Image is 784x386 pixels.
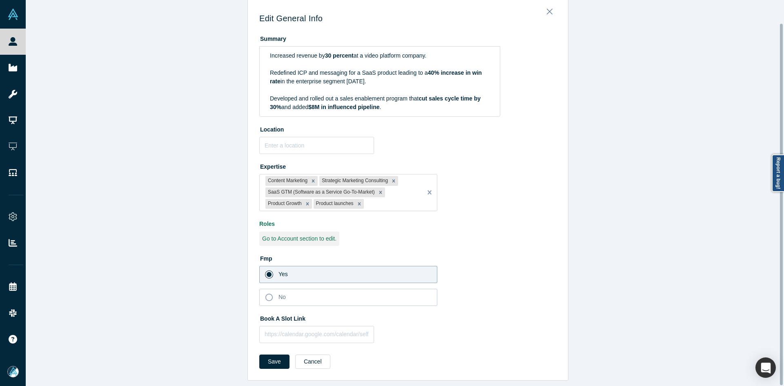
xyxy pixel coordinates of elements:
[259,123,557,134] label: Location
[379,104,381,110] span: .
[259,137,374,154] input: Enter a location
[325,52,354,59] span: 30 percent
[308,104,379,110] span: $8M in influenced pipeline
[259,217,557,228] label: Roles
[354,52,427,59] span: at a video platform company.
[270,95,419,102] span: Developed and rolled out a sales enablement program that
[259,232,339,246] div: Go to Account section to edit.
[303,199,312,209] div: Remove Product Growth
[772,154,784,192] a: Report a bug!
[309,176,318,186] div: Remove Content Marketing
[259,32,557,43] label: Summary
[541,4,558,15] button: Close
[259,13,557,23] h3: Edit General Info
[259,355,290,369] button: Save
[319,176,389,186] div: Strategic Marketing Consulting
[278,294,286,300] span: No
[259,46,500,117] div: rdw-wrapper
[7,9,19,20] img: Alchemist Vault Logo
[259,160,557,171] label: Expertise
[265,49,495,114] div: rdw-editor
[259,312,557,323] label: Book A Slot Link
[355,199,364,209] div: Remove Product launches
[389,176,398,186] div: Remove Strategic Marketing Consulting
[265,199,303,209] div: Product Growth
[7,366,19,377] img: Mia Scott's Account
[295,355,330,369] button: Cancel
[265,187,376,197] div: SaaS GTM (Software as a Service Go-To-Market)
[281,78,366,85] span: in the enterprise segment [DATE].
[259,252,557,263] label: Fmp
[270,69,428,76] span: Redefined ICP and messaging for a SaaS product leading to a
[314,199,355,209] div: Product launches
[278,271,288,277] span: Yes
[270,52,325,59] span: Increased revenue by
[376,187,385,197] div: Remove SaaS GTM (Software as a Service Go-To-Market)
[281,104,308,110] span: and added
[259,326,374,343] input: https://calendar.google.com/calendar/selfsched?sstoken=
[265,176,309,186] div: Content Marketing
